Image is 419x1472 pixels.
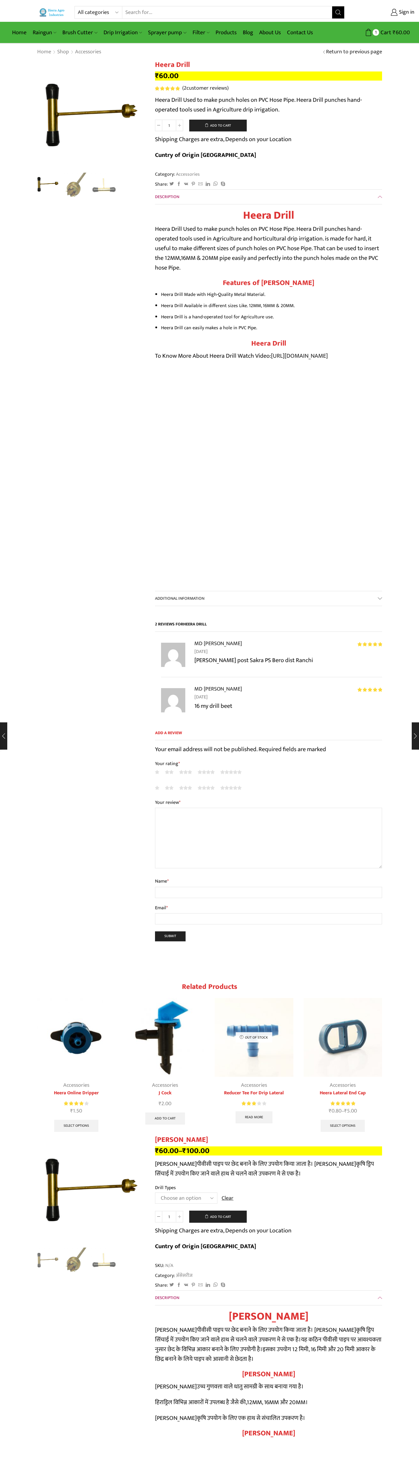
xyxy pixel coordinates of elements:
a: Drip Irrigation [101,25,145,40]
div: Rated 5 out of 5 [358,642,382,646]
a: 1 of 5 stars [155,769,159,775]
span: ₹ [329,1106,332,1116]
bdi: 100.00 [182,1145,209,1157]
a: Accessories [175,170,200,178]
span: Share: [155,181,168,188]
img: Heera Drill [35,1248,61,1273]
bdi: 1.50 [70,1106,82,1116]
a: Accessories [63,1081,89,1090]
b: Cuntry of Origin [GEOGRAPHIC_DATA] [155,150,256,160]
div: Rated 5.00 out of 5 [155,86,180,91]
input: Product quantity [162,120,176,131]
span: Description [155,1294,179,1301]
span: इसका उपयोग 12 मिमी, 16 मिमी और 20 मिमी आकार के छिद्र बनाने के लिये पाइप को आसानी से छेदता है। [155,1344,375,1364]
li: Heera Drill Available in different sizes Like. 12MM, 16MM & 20MM. [161,301,382,310]
a: Accessories [75,48,101,56]
span: Your email address will not be published. Required fields are marked [155,744,326,754]
div: Rated 5.00 out of 5 [331,1100,355,1107]
a: Description [155,1291,382,1305]
a: J Cock [126,1090,205,1097]
li: Heera Drill Made with High-Quality Metal Material. [161,290,382,299]
p: – [155,1146,382,1155]
time: [DATE] [194,648,382,656]
span: पीवीसी पाइप पर छेद बनाने के लिए उपयोग किया जाता है। [PERSON_NAME] [197,1325,356,1335]
a: 14 [91,1248,117,1273]
bdi: 60.00 [155,70,179,82]
p: [PERSON_NAME] [155,1325,382,1364]
span: ₹ [182,1145,186,1157]
a: (2customer reviews) [182,85,229,92]
h2: Features of [PERSON_NAME] [155,279,382,287]
span: Sign in [398,8,414,16]
span: Additional information [155,595,204,602]
b: Cuntry of Origin [GEOGRAPHIC_DATA] [155,1241,256,1252]
span: Rated out of 5 [358,688,382,692]
a: Clear options [222,1195,233,1202]
li: 2 / 3 [64,1248,89,1272]
a: 1 of 5 stars [155,784,159,791]
span: Related products [182,981,237,993]
a: 2 of 5 stars [165,784,173,791]
bdi: 5.00 [344,1106,357,1116]
li: 1 / 3 [35,1248,61,1272]
span: ₹ [155,1145,159,1157]
span: Rated out of 5 based on customer ratings [155,86,180,91]
a: 4 of 5 stars [198,784,215,791]
div: Rated 3.00 out of 5 [242,1100,266,1107]
label: Drill Types [155,1184,176,1191]
a: Sign in [354,7,414,18]
a: 15 [64,173,89,198]
span: ₹ [159,1099,161,1108]
span: Category: [155,171,200,178]
div: 1 / 10 [33,995,119,1135]
label: Your rating [155,760,382,767]
strong: [PERSON_NAME] [229,1307,308,1325]
span: Rated out of 5 [64,1100,84,1107]
p: [PERSON_NAME] post Sakra PS Bero dist Ranchi [194,655,382,665]
p: Shipping Charges are extra, Depends on your Location [155,1226,292,1235]
img: Heera Online Dripper [37,998,116,1077]
a: Contact Us [284,25,316,40]
input: Search for... [122,6,332,18]
a: Accessories [330,1081,356,1090]
button: Search button [332,6,344,18]
p: Out of stock [236,1032,272,1043]
div: 2 / 10 [122,995,208,1128]
span: ₹ [344,1106,347,1116]
li: 2 / 3 [64,173,89,197]
span: Add a review [155,730,382,741]
a: 16 [35,1248,61,1273]
a: 3 of 5 stars [179,769,192,775]
h1: [PERSON_NAME] [155,1135,382,1144]
p: [PERSON_NAME] [155,1413,382,1423]
time: [DATE] [194,693,382,701]
label: Email [155,904,382,912]
span: N/A [164,1262,173,1269]
bdi: 0.80 [329,1106,341,1116]
div: Rated 5 out of 5 [358,688,382,692]
p: [PERSON_NAME] [155,1159,382,1179]
li: Heera Drill can easily makes a hole in PVC Pipe. [161,323,382,332]
p: [PERSON_NAME] [155,1382,382,1391]
span: Rated out of 5 [358,642,382,646]
p: 16 my drill beet [194,701,382,711]
a: Description [155,190,382,204]
a: Add to cart: “J Cock” [145,1112,185,1125]
span: 1 [373,29,379,35]
button: Add to cart [189,1211,247,1223]
strong: [PERSON_NAME] [242,1368,295,1380]
div: 1 / 3 [37,1135,146,1245]
label: Name [155,877,382,885]
strong: MD [PERSON_NAME] [194,685,242,693]
bdi: 2.00 [159,1099,171,1108]
a: Accessories [241,1081,267,1090]
img: Heera Drill [35,172,61,197]
a: Blog [240,25,256,40]
span: कृषि उपयोग के लिए एक हाथ से संचालित उपकरण है। [197,1413,305,1423]
span: Cart [379,28,391,37]
a: Filter [190,25,213,40]
a: Return to previous page [326,48,382,56]
div: 4 / 10 [300,995,386,1135]
a: Heera Online Dripper [37,1090,116,1097]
